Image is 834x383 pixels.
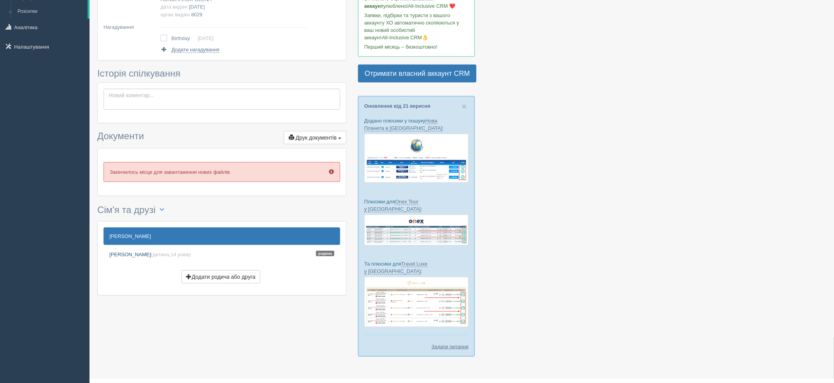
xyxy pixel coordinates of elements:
[160,12,190,17] span: орган видачі
[364,199,421,212] a: Onex Tour у [GEOGRAPHIC_DATA]
[364,215,469,245] img: onex-tour-proposal-crm-for-travel-agency.png
[364,118,442,131] a: Нова Планета в [GEOGRAPHIC_DATA]
[408,3,455,9] span: All-Inclusive CRM ❤️
[97,204,346,217] h3: Сім'я та друзі
[198,35,214,41] a: [DATE]
[364,43,469,51] p: Перший місяць – безкоштовно!
[462,102,467,111] span: ×
[316,251,334,257] span: Родина
[284,131,346,144] button: Друк документів
[364,260,469,275] p: Та плюсики для :
[364,117,469,132] p: Додано плюсики у пошуку :
[97,68,346,79] h3: Історія спілкування
[191,12,202,17] span: 8029
[160,46,219,53] a: Додати нагадування
[189,4,205,10] span: [DATE]
[296,135,337,141] span: Друк документів
[364,277,469,327] img: travel-luxe-%D0%BF%D0%BE%D0%B4%D0%B1%D0%BE%D1%80%D0%BA%D0%B0-%D1%81%D1%80%D0%BC-%D0%B4%D0%BB%D1%8...
[462,102,467,110] button: Close
[170,252,189,257] span: 14 років
[364,12,469,41] p: Заявки, підбірки та туристи з вашого аккаунту ХО автоматично скопіюються у ваш новий особистий ак...
[151,252,191,257] span: (дитина, )
[364,198,469,213] p: Плюсики для :
[171,33,198,44] td: Birthday
[104,227,340,245] a: [PERSON_NAME]
[358,65,476,82] a: Отримати власний аккаунт CRM
[172,47,219,53] span: Додати нагадування
[364,103,430,109] a: Оновлення від 21 вересня
[97,131,346,144] h3: Документи
[104,19,157,32] td: Нагадування
[432,343,469,350] a: Задати питання
[181,270,261,283] button: Додати родича або друга
[364,134,469,183] img: new-planet-%D0%BF%D1%96%D0%B4%D0%B1%D1%96%D1%80%D0%BA%D0%B0-%D1%81%D1%80%D0%BC-%D0%B4%D0%BB%D1%8F...
[104,246,340,263] a: [PERSON_NAME](дитина,14 років) Родина
[14,5,88,19] a: Розсилки
[104,162,340,182] p: Закінчилось місце для завантаження нових файлів
[160,4,188,10] span: дата видачі
[382,35,428,40] span: All-Inclusive CRM👌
